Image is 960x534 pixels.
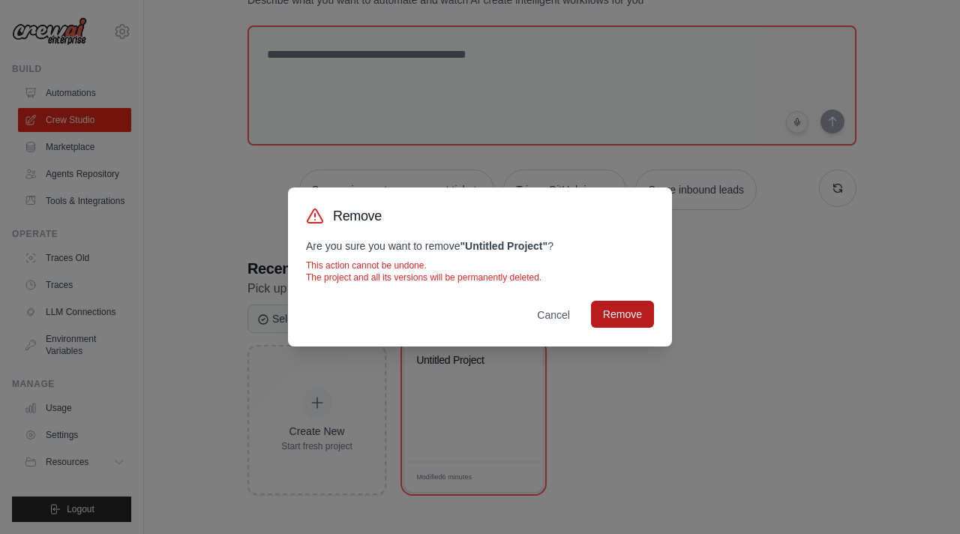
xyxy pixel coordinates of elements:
[333,205,382,226] h3: Remove
[525,301,582,328] button: Cancel
[306,238,654,253] p: Are you sure you want to remove ?
[306,271,654,283] p: The project and all its versions will be permanently deleted.
[306,259,654,271] p: This action cannot be undone.
[591,301,654,328] button: Remove
[460,240,547,252] strong: " Untitled Project "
